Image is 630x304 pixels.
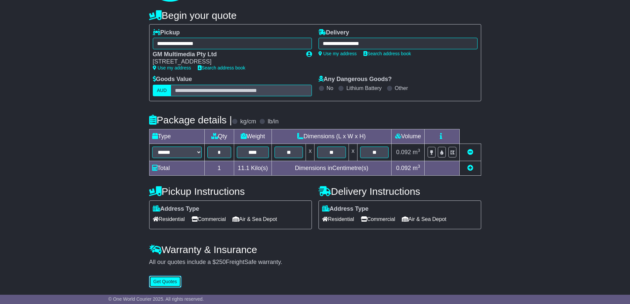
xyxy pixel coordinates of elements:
a: Add new item [467,165,473,171]
span: 250 [216,259,226,265]
span: m [413,165,420,171]
td: Kilo(s) [234,161,272,175]
label: Address Type [153,205,199,213]
td: Total [149,161,204,175]
a: Search address book [198,65,245,70]
td: Qty [204,129,234,144]
span: 0.092 [396,165,411,171]
span: © One World Courier 2025. All rights reserved. [108,296,204,302]
td: Dimensions (L x W x H) [272,129,392,144]
label: Delivery [318,29,349,36]
label: Goods Value [153,76,192,83]
td: 1 [204,161,234,175]
span: 0.092 [396,149,411,155]
label: No [327,85,333,91]
h4: Pickup Instructions [149,186,312,197]
span: Air & Sea Depot [232,214,277,224]
sup: 3 [418,148,420,153]
h4: Package details | [149,114,232,125]
div: All our quotes include a $ FreightSafe warranty. [149,259,481,266]
label: Any Dangerous Goods? [318,76,392,83]
div: [STREET_ADDRESS] [153,58,300,65]
a: Search address book [363,51,411,56]
td: x [306,144,315,161]
span: 11.1 [238,165,249,171]
div: GM Multimedia Pty Ltd [153,51,300,58]
label: kg/cm [240,118,256,125]
td: Volume [392,129,425,144]
span: Commercial [191,214,226,224]
span: Residential [322,214,354,224]
td: Type [149,129,204,144]
a: Use my address [318,51,357,56]
span: Commercial [361,214,395,224]
label: Other [395,85,408,91]
a: Remove this item [467,149,473,155]
td: Weight [234,129,272,144]
a: Use my address [153,65,191,70]
label: AUD [153,85,171,96]
h4: Begin your quote [149,10,481,21]
span: Air & Sea Depot [402,214,446,224]
sup: 3 [418,164,420,169]
span: m [413,149,420,155]
label: lb/in [268,118,278,125]
label: Lithium Battery [346,85,382,91]
h4: Warranty & Insurance [149,244,481,255]
h4: Delivery Instructions [318,186,481,197]
button: Get Quotes [149,276,182,287]
label: Pickup [153,29,180,36]
label: Address Type [322,205,369,213]
td: x [349,144,357,161]
td: Dimensions in Centimetre(s) [272,161,392,175]
span: Residential [153,214,185,224]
